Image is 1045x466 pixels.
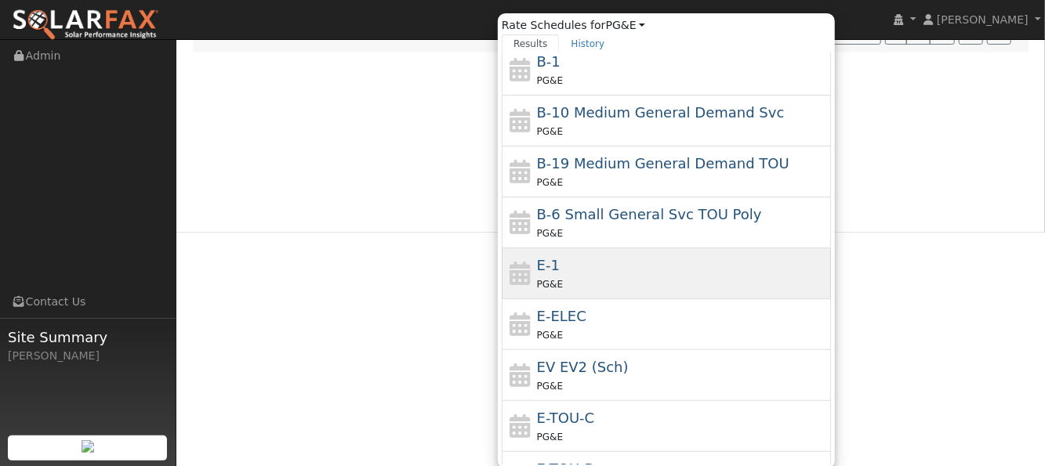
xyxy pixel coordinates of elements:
[537,381,563,392] span: PG&E
[537,410,595,426] span: E-TOU-C
[537,206,762,222] span: B-6 Small General Service TOU Poly Phase
[537,75,563,86] span: PG&E
[537,155,789,172] span: B-19 Medium General Demand TOU (Secondary) Mandatory
[537,53,561,70] span: B-1
[606,19,646,31] a: PG&E
[537,177,563,188] span: PG&E
[537,330,563,341] span: PG&E
[537,104,785,121] span: B-10 Medium General Demand Service (Primary Voltage)
[537,126,563,137] span: PG&E
[537,432,563,443] span: PG&E
[537,359,629,375] span: Electric Vehicle EV2 (Sch)
[502,34,560,53] a: Results
[8,327,168,348] span: Site Summary
[937,13,1029,26] span: [PERSON_NAME]
[559,34,616,53] a: History
[12,9,159,42] img: SolarFax
[502,17,645,34] span: Rate Schedules for
[537,257,560,273] span: E-1
[82,440,94,453] img: retrieve
[8,348,168,364] div: [PERSON_NAME]
[537,228,563,239] span: PG&E
[537,308,586,324] span: E-ELEC
[537,279,563,290] span: PG&E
